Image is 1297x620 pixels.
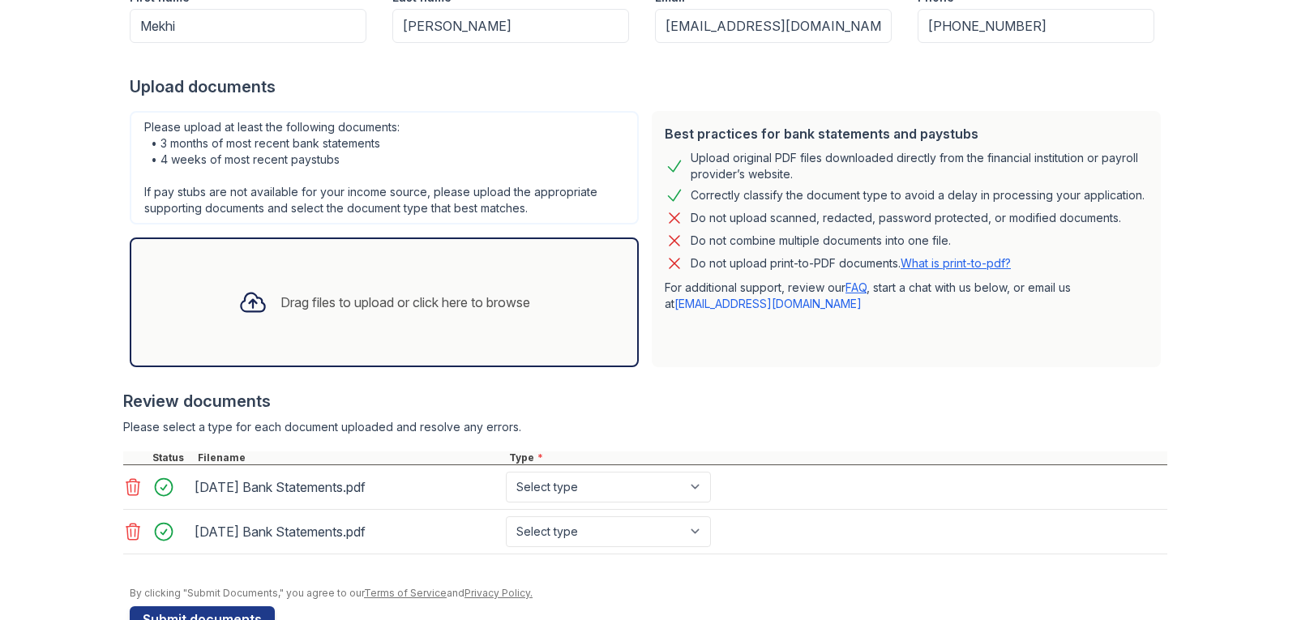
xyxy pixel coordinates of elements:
[665,124,1148,143] div: Best practices for bank statements and paystubs
[901,256,1011,270] a: What is print-to-pdf?
[149,451,195,464] div: Status
[280,293,530,312] div: Drag files to upload or click here to browse
[195,519,499,545] div: [DATE] Bank Statements.pdf
[130,111,639,224] div: Please upload at least the following documents: • 3 months of most recent bank statements • 4 wee...
[123,419,1167,435] div: Please select a type for each document uploaded and resolve any errors.
[665,280,1148,312] p: For additional support, review our , start a chat with us below, or email us at
[130,587,1167,600] div: By clicking "Submit Documents," you agree to our and
[674,297,862,310] a: [EMAIL_ADDRESS][DOMAIN_NAME]
[123,390,1167,413] div: Review documents
[691,150,1148,182] div: Upload original PDF files downloaded directly from the financial institution or payroll provider’...
[845,280,867,294] a: FAQ
[506,451,1167,464] div: Type
[691,208,1121,228] div: Do not upload scanned, redacted, password protected, or modified documents.
[691,231,951,250] div: Do not combine multiple documents into one file.
[464,587,533,599] a: Privacy Policy.
[691,255,1011,272] p: Do not upload print-to-PDF documents.
[195,451,506,464] div: Filename
[130,75,1167,98] div: Upload documents
[195,474,499,500] div: [DATE] Bank Statements.pdf
[364,587,447,599] a: Terms of Service
[691,186,1145,205] div: Correctly classify the document type to avoid a delay in processing your application.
